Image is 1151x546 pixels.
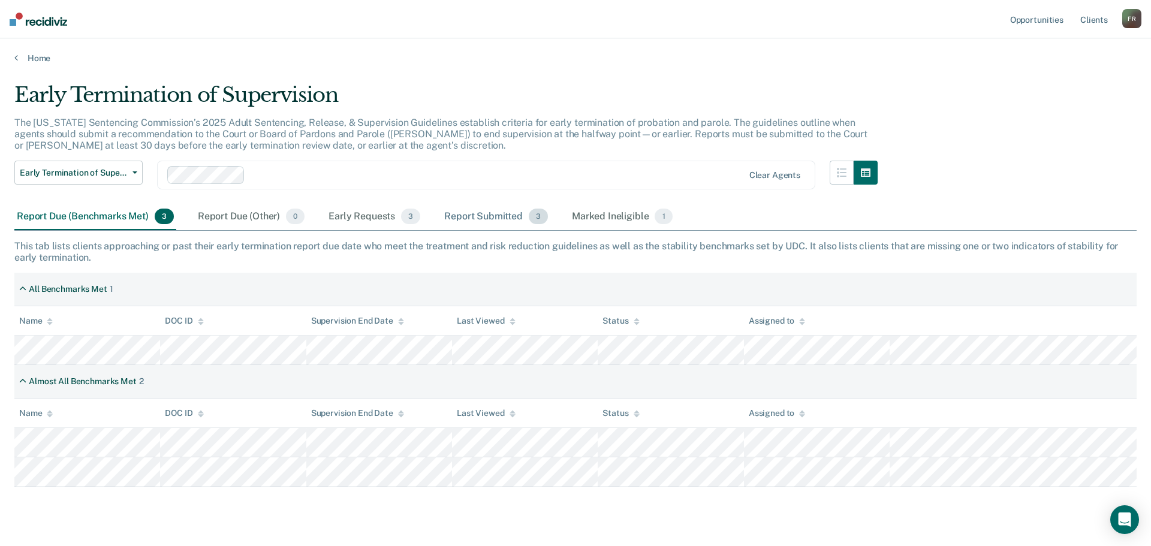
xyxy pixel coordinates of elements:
[311,316,404,326] div: Supervision End Date
[602,316,639,326] div: Status
[110,284,113,294] div: 1
[165,316,203,326] div: DOC ID
[14,117,867,151] p: The [US_STATE] Sentencing Commission’s 2025 Adult Sentencing, Release, & Supervision Guidelines e...
[139,376,144,387] div: 2
[442,204,550,230] div: Report Submitted3
[602,408,639,418] div: Status
[749,170,800,180] div: Clear agents
[14,279,118,299] div: All Benchmarks Met1
[1122,9,1141,28] button: FR
[14,83,878,117] div: Early Termination of Supervision
[457,408,515,418] div: Last Viewed
[311,408,404,418] div: Supervision End Date
[570,204,675,230] div: Marked Ineligible1
[529,209,548,224] span: 3
[401,209,420,224] span: 3
[10,13,67,26] img: Recidiviz
[1110,505,1139,534] div: Open Intercom Messenger
[155,209,174,224] span: 3
[14,240,1137,263] div: This tab lists clients approaching or past their early termination report due date who meet the t...
[14,204,176,230] div: Report Due (Benchmarks Met)3
[19,408,53,418] div: Name
[14,161,143,185] button: Early Termination of Supervision
[20,168,128,178] span: Early Termination of Supervision
[655,209,672,224] span: 1
[326,204,423,230] div: Early Requests3
[29,376,137,387] div: Almost All Benchmarks Met
[29,284,107,294] div: All Benchmarks Met
[195,204,307,230] div: Report Due (Other)0
[1122,9,1141,28] div: F R
[286,209,305,224] span: 0
[14,372,149,391] div: Almost All Benchmarks Met2
[165,408,203,418] div: DOC ID
[457,316,515,326] div: Last Viewed
[749,408,805,418] div: Assigned to
[19,316,53,326] div: Name
[749,316,805,326] div: Assigned to
[14,53,1137,64] a: Home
